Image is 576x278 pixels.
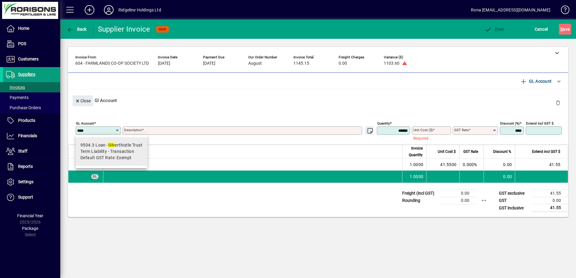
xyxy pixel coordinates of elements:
a: POS [3,36,60,51]
em: Silv [108,143,115,147]
app-page-header-button: Close [71,98,95,103]
td: 0.00 [484,159,515,171]
td: 41.5500 [426,159,459,171]
td: 41.55 [532,190,568,197]
a: Support [3,190,60,205]
td: 41.55 [532,204,568,212]
span: Financial Year [17,213,43,218]
mat-label: GL Account [76,121,94,125]
span: NEW [159,27,166,31]
span: Customers [18,57,39,61]
span: GL [93,175,97,178]
span: Default GST Rate: Exempt [80,155,132,161]
span: Suppliers [18,72,35,77]
a: Invoices [3,82,60,92]
a: Payments [3,92,60,103]
td: 0.00 [484,171,515,183]
span: Reports [18,164,33,169]
span: Cancel [535,24,548,34]
mat-label: Extend incl GST $ [526,121,553,125]
a: Products [3,113,60,128]
span: Products [18,118,35,123]
a: Staff [3,144,60,159]
div: Rona [EMAIL_ADDRESS][DOMAIN_NAME] [471,5,550,15]
td: 0.00 [440,197,477,204]
button: Post [483,24,506,35]
span: ave [560,24,570,34]
span: Payments [6,95,29,100]
button: Profile [99,5,118,15]
mat-option: 9504.3 Loan - Silverthistle Trust [76,137,147,166]
mat-label: Discount (%) [500,121,520,125]
app-page-header-button: Back [60,24,93,35]
span: Invoices [6,85,25,90]
span: Home [18,26,29,31]
span: August [248,61,262,66]
a: Reports [3,159,60,174]
span: Discount % [493,148,511,155]
button: Close [73,95,93,106]
button: Add [80,5,99,15]
a: Purchase Orders [3,103,60,113]
span: [DATE] [158,61,170,66]
span: 0.00 [339,61,347,66]
button: Cancel [533,24,549,35]
a: Financials [3,128,60,144]
span: Support [18,195,33,199]
span: P [495,27,498,32]
div: 9504.3 Loan - erthistle Trust [80,142,142,148]
td: Rounding [399,197,440,204]
mat-label: Unit Cost ($) [413,128,433,132]
span: Term Liability - Transaction [80,148,134,155]
span: ost [484,27,504,32]
span: Staff [18,149,27,153]
a: Home [3,21,60,36]
span: 1103.60 [384,61,399,66]
a: Knowledge Base [556,1,568,21]
div: Supplier Invoice [98,24,150,34]
td: Misc [103,159,402,171]
td: 1.0000 [402,159,426,171]
a: Customers [3,52,60,67]
button: Save [559,24,571,35]
mat-error: Required [124,135,370,141]
span: Extend incl GST $ [532,148,560,155]
span: Back [67,27,87,32]
a: Settings [3,175,60,190]
div: Gl Account [68,89,568,111]
mat-error: Required [413,135,446,141]
span: Package [22,226,38,231]
span: Close [75,96,91,106]
td: GST [496,197,532,204]
td: GST exclusive [496,190,532,197]
app-page-header-button: Delete [551,100,565,105]
span: Settings [18,179,33,184]
span: POS [18,41,26,46]
td: 0.00 [532,197,568,204]
span: [DATE] [203,61,215,66]
td: 1.0000 [402,171,426,183]
button: Delete [551,95,565,110]
mat-label: Description [124,128,142,132]
span: S [560,27,563,32]
span: 604 - FARMLANDS CO-OP SOCIETY LTD [75,61,149,66]
span: GST Rate [463,148,478,155]
td: GST inclusive [496,204,532,212]
span: Financials [18,133,37,138]
mat-label: GST rate [454,128,469,132]
button: Back [65,24,88,35]
span: Purchase Orders [6,105,41,110]
span: Unit Cost $ [438,148,456,155]
td: 0.00 [440,190,477,197]
span: Invoice Quantity [406,145,423,158]
td: 41.55 [515,159,568,171]
td: Freight (incl GST) [399,190,440,197]
td: 0.000% [459,159,484,171]
mat-label: Quantity [377,121,390,125]
div: Ridgeline Holdings Ltd [118,5,161,15]
span: 1145.15 [293,61,309,66]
